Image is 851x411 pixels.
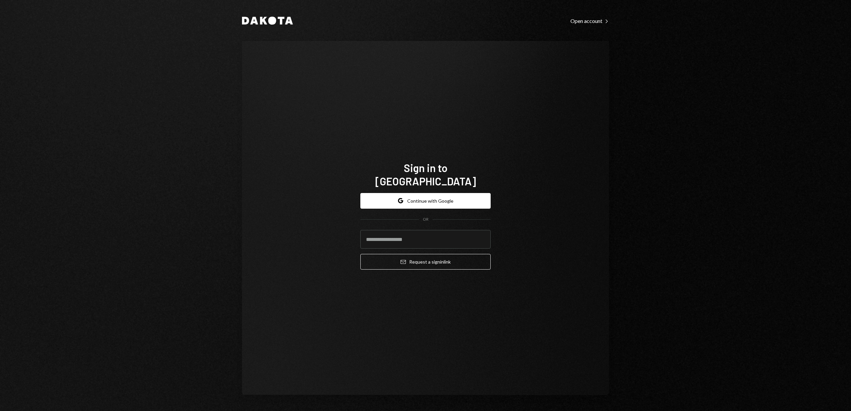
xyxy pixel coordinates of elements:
[360,161,491,188] h1: Sign in to [GEOGRAPHIC_DATA]
[570,17,609,24] a: Open account
[423,217,428,222] div: OR
[570,18,609,24] div: Open account
[360,254,491,270] button: Request a signinlink
[360,193,491,209] button: Continue with Google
